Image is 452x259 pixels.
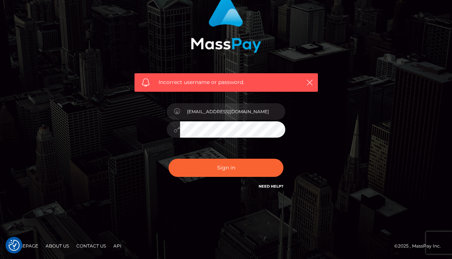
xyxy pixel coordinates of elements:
[8,240,41,252] a: Homepage
[259,184,283,189] a: Need Help?
[73,240,109,252] a: Contact Us
[180,103,285,120] input: Username...
[394,242,446,250] div: © 2025 , MassPay Inc.
[9,240,20,251] img: Revisit consent button
[169,159,283,177] button: Sign in
[110,240,124,252] a: API
[43,240,72,252] a: About Us
[159,78,294,86] span: Incorrect username or password.
[9,240,20,251] button: Consent Preferences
